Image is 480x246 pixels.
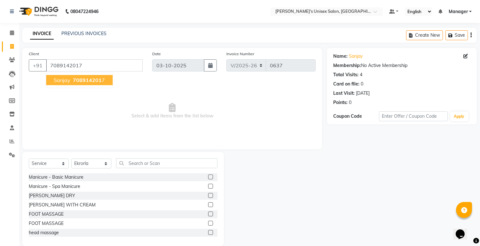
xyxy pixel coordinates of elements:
div: 0 [361,81,363,87]
span: Select & add items from the list below [29,79,316,143]
input: Search or Scan [116,158,217,168]
div: [DATE] [356,90,370,97]
div: Points: [333,99,348,106]
div: 4 [360,71,362,78]
button: Create New [406,30,443,40]
iframe: chat widget [453,220,474,240]
span: Manager [449,8,468,15]
div: Total Visits: [333,71,358,78]
div: [PERSON_NAME] DRY [29,192,75,199]
div: 0 [349,99,351,106]
div: Last Visit: [333,90,355,97]
div: Manicure - Basic Manicure [29,174,83,181]
button: Save [445,30,468,40]
div: Membership: [333,62,361,69]
div: Manicure - Spa Manicure [29,183,80,190]
span: sanjay [54,77,70,83]
label: Client [29,51,39,57]
div: Name: [333,53,348,60]
a: PREVIOUS INVOICES [61,31,106,36]
img: logo [16,3,60,20]
button: Apply [450,112,468,121]
input: Search by Name/Mobile/Email/Code [46,59,143,71]
ngb-highlight: 7 [72,77,105,83]
div: Card on file: [333,81,359,87]
button: +91 [29,59,47,71]
a: INVOICE [30,28,54,40]
label: Date [152,51,161,57]
input: Enter Offer / Coupon Code [379,111,447,121]
div: Coupon Code [333,113,379,120]
div: [PERSON_NAME] WITH CREAM [29,202,96,208]
div: head massage [29,229,59,236]
span: 708914201 [73,77,102,83]
a: Sanjay [349,53,363,60]
div: No Active Membership [333,62,470,69]
div: FOOT MASSAGE [29,220,64,227]
label: Invoice Number [226,51,254,57]
b: 08047224946 [70,3,98,20]
div: FOOT MASSAGE [29,211,64,218]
